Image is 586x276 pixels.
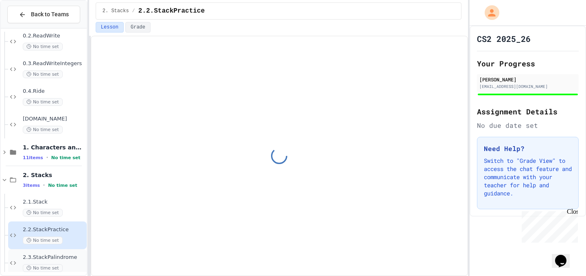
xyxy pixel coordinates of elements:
[23,226,85,233] span: 2.2.StackPractice
[23,237,63,244] span: No time set
[23,209,63,217] span: No time set
[479,83,576,90] div: [EMAIL_ADDRESS][DOMAIN_NAME]
[23,33,85,39] span: 0.2.ReadWrite
[23,264,63,272] span: No time set
[46,154,48,161] span: •
[518,208,578,243] iframe: chat widget
[477,33,531,44] h1: CS2 2025_26
[552,243,578,268] iframe: chat widget
[477,106,579,117] h2: Assignment Details
[23,171,85,179] span: 2. Stacks
[23,183,40,188] span: 3 items
[477,120,579,130] div: No due date set
[23,60,85,67] span: 0.3.ReadWriteIntegers
[51,155,81,160] span: No time set
[23,254,85,261] span: 2.3.StackPalindrome
[23,98,63,106] span: No time set
[96,22,124,33] button: Lesson
[132,8,135,14] span: /
[31,10,69,19] span: Back to Teams
[476,3,501,22] div: My Account
[23,155,43,160] span: 11 items
[23,126,63,134] span: No time set
[23,144,85,151] span: 1. Characters and Interfaces
[23,199,85,206] span: 2.1.Stack
[7,6,80,23] button: Back to Teams
[23,43,63,50] span: No time set
[48,183,77,188] span: No time set
[43,182,45,188] span: •
[484,157,572,197] p: Switch to "Grade View" to access the chat feature and communicate with your teacher for help and ...
[103,8,129,14] span: 2. Stacks
[125,22,151,33] button: Grade
[23,116,85,123] span: [DOMAIN_NAME]
[479,76,576,83] div: [PERSON_NAME]
[484,144,572,153] h3: Need Help?
[477,58,579,69] h2: Your Progress
[3,3,56,52] div: Chat with us now!Close
[138,6,205,16] span: 2.2.StackPractice
[23,88,85,95] span: 0.4.Ride
[23,70,63,78] span: No time set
